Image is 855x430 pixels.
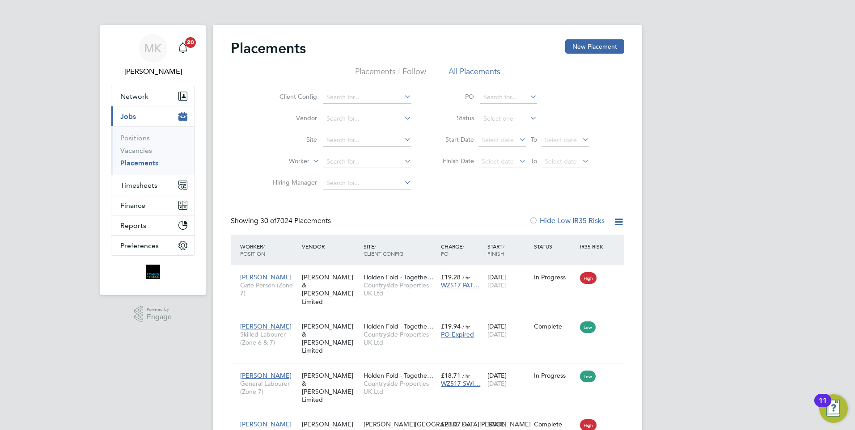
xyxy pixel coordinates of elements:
[323,134,411,147] input: Search for...
[485,269,532,294] div: [DATE]
[111,175,195,195] button: Timesheets
[545,157,577,165] span: Select date
[144,42,161,54] span: MK
[441,330,474,338] span: PO Expired
[534,322,576,330] div: Complete
[100,25,206,295] nav: Main navigation
[361,238,439,261] div: Site
[485,367,532,392] div: [DATE]
[238,268,624,276] a: [PERSON_NAME]Gate Person (Zone 7)[PERSON_NAME] & [PERSON_NAME] LimitedHolden Fold - Togethe…Count...
[240,243,265,257] span: / Position
[528,155,540,167] span: To
[580,321,596,333] span: Low
[532,238,578,254] div: Status
[578,238,609,254] div: IR35 Risk
[462,372,470,379] span: / hr
[120,146,152,155] a: Vacancies
[441,371,461,379] span: £18.71
[487,281,507,289] span: [DATE]
[111,86,195,106] button: Network
[240,273,292,281] span: [PERSON_NAME]
[480,91,537,104] input: Search for...
[323,156,411,168] input: Search for...
[238,415,624,423] a: [PERSON_NAME]Forklift Operator (Zone 6 & 7)[PERSON_NAME] & [PERSON_NAME] Limited[PERSON_NAME][GEO...
[439,238,485,261] div: Charge
[240,420,292,428] span: [PERSON_NAME]
[364,330,436,346] span: Countryside Properties UK Ltd
[300,318,361,359] div: [PERSON_NAME] & [PERSON_NAME] Limited
[120,181,157,190] span: Timesheets
[111,265,195,279] a: Go to home page
[580,371,596,382] span: Low
[434,135,474,143] label: Start Date
[134,306,172,323] a: Powered byEngage
[120,221,146,230] span: Reports
[441,273,461,281] span: £19.28
[364,281,436,297] span: Countryside Properties UK Ltd
[120,201,145,210] span: Finance
[238,238,300,261] div: Worker
[120,112,136,121] span: Jobs
[300,269,361,310] div: [PERSON_NAME] & [PERSON_NAME] Limited
[147,313,172,321] span: Engage
[482,136,514,144] span: Select date
[111,66,195,77] span: Mary Kuchina
[240,379,297,396] span: General Labourer (Zone 7)
[120,241,159,250] span: Preferences
[240,330,297,346] span: Skilled Labourer (Zone 6 & 7)
[355,66,426,82] li: Placements I Follow
[434,93,474,101] label: PO
[819,400,827,412] div: 11
[485,318,532,343] div: [DATE]
[323,113,411,125] input: Search for...
[266,93,317,101] label: Client Config
[120,134,150,142] a: Positions
[147,306,172,313] span: Powered by
[819,394,848,423] button: Open Resource Center, 11 new notifications
[240,281,297,297] span: Gate Person (Zone 7)
[545,136,577,144] span: Select date
[485,238,532,261] div: Start
[462,421,470,428] span: / hr
[565,39,624,54] button: New Placement
[449,66,500,82] li: All Placements
[231,39,306,57] h2: Placements
[260,216,331,225] span: 7024 Placements
[240,371,292,379] span: [PERSON_NAME]
[534,420,576,428] div: Complete
[231,216,333,226] div: Showing
[266,178,317,186] label: Hiring Manager
[174,34,192,63] a: 20
[434,157,474,165] label: Finish Date
[266,114,317,122] label: Vendor
[323,91,411,104] input: Search for...
[364,379,436,396] span: Countryside Properties UK Ltd
[260,216,276,225] span: 30 of
[487,243,504,257] span: / Finish
[364,371,433,379] span: Holden Fold - Togethe…
[441,322,461,330] span: £19.94
[364,420,531,428] span: [PERSON_NAME][GEOGRAPHIC_DATA][PERSON_NAME]
[441,281,479,289] span: WZ517 PAT…
[300,367,361,409] div: [PERSON_NAME] & [PERSON_NAME] Limited
[111,195,195,215] button: Finance
[529,216,605,225] label: Hide Low IR35 Risks
[528,134,540,145] span: To
[238,367,624,374] a: [PERSON_NAME]General Labourer (Zone 7)[PERSON_NAME] & [PERSON_NAME] LimitedHolden Fold - Togethe…...
[111,215,195,235] button: Reports
[238,317,624,325] a: [PERSON_NAME]Skilled Labourer (Zone 6 & 7)[PERSON_NAME] & [PERSON_NAME] LimitedHolden Fold - Toge...
[185,37,196,48] span: 20
[258,157,309,166] label: Worker
[300,238,361,254] div: Vendor
[434,114,474,122] label: Status
[487,379,507,388] span: [DATE]
[111,236,195,255] button: Preferences
[240,322,292,330] span: [PERSON_NAME]
[120,92,148,101] span: Network
[441,379,480,388] span: WZ517 SWI…
[534,371,576,379] div: In Progress
[266,135,317,143] label: Site
[441,243,464,257] span: / PO
[111,106,195,126] button: Jobs
[482,157,514,165] span: Select date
